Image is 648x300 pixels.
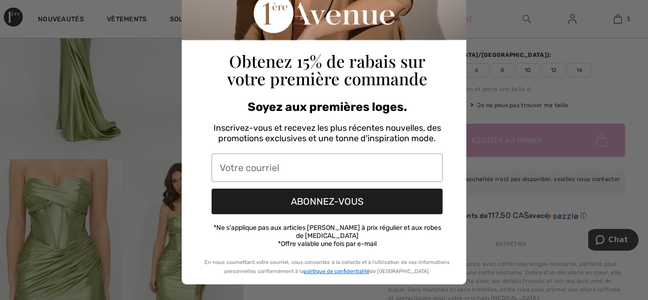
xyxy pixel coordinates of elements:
input: Votre courriel [212,154,443,182]
span: *Ne s'applique pas aux articles [PERSON_NAME] à prix régulier et aux robes de [MEDICAL_DATA] [213,224,441,240]
span: *Offre valable une fois par e-mail [278,240,377,248]
button: ABONNEZ-VOUS [212,189,443,214]
span: Soyez aux premières loges. [248,100,407,114]
span: Inscrivez-vous et recevez les plus récentes nouvelles, des promotions exclusives et une tonne d'i... [213,123,441,144]
span: Chat [20,7,40,15]
span: En nous soumettant votre courriel, vous consentez à la collecte et à l'utilisation de vos informa... [204,259,450,274]
a: politique de confidentialité [304,268,370,274]
span: Obtenez 15% de rabais sur votre première commande [227,50,427,90]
